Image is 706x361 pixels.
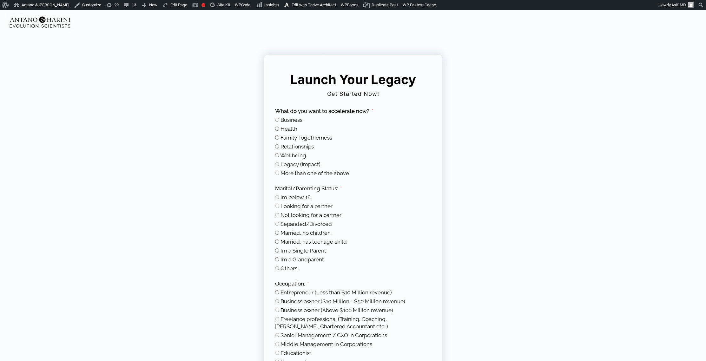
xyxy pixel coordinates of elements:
[275,195,279,199] input: I’m below 18
[280,143,314,150] span: Relationships
[275,185,342,192] label: Marital/Parenting Status:
[275,342,279,346] input: Middle Management in Corporations
[275,153,279,157] input: Wellbeing
[280,221,332,227] span: Separated/Divorced
[280,194,311,200] span: I’m below 18
[275,213,279,217] input: Not looking for a partner
[264,3,279,7] span: Insights
[280,289,392,296] span: Entrepreneur (Less than $10 Million revenue)
[275,127,279,131] input: Health
[280,212,341,218] span: Not looking for a partner
[275,162,279,166] input: Legacy (Impact)
[217,3,230,7] span: Site Kit
[280,117,302,123] span: Business
[280,170,349,176] span: More than one of the above
[275,144,279,148] input: Relationships
[280,161,320,167] span: Legacy (Impact)
[275,248,279,253] input: I’m a Single Parent
[275,351,279,355] input: Educationist
[280,126,297,132] span: Health
[280,341,372,347] span: Middle Management in Corporations
[671,3,686,7] span: Asif MD
[275,118,279,122] input: Business
[275,316,388,330] span: Freelance professional (Training, Coaching, [PERSON_NAME], Chartered Accountant etc. )
[275,299,279,303] input: Business owner ($10 Million - $50 Million revenue)
[275,290,279,294] input: Entrepreneur (Less than $10 Million revenue)
[280,203,333,209] span: Looking for a partner
[275,333,279,337] input: Senior Management / CXO in Corporations
[280,247,326,254] span: I’m a Single Parent
[275,171,279,175] input: More than one of the above
[275,280,309,287] label: Occupation:
[274,88,432,100] h2: Get Started Now!
[7,13,73,31] img: Evolution-Scientist (2)
[280,135,332,141] span: Family Togetherness
[287,72,419,88] h5: Launch Your Legacy
[275,108,373,115] label: What do you want to accelerate now?
[275,317,279,321] input: Freelance professional (Training, Coaching, Baker, Chartered Accountant etc. )
[280,298,405,305] span: Business owner ($10 Million - $50 Million revenue)
[280,239,347,245] span: Married, has teenage child
[280,152,306,159] span: Wellbeing
[280,350,311,356] span: Educationist
[280,265,297,272] span: Others
[275,257,279,261] input: I’m a Grandparent
[201,3,205,7] div: Focus keyphrase not set
[280,230,331,236] span: Married, no children
[275,135,279,140] input: Family Togetherness
[275,231,279,235] input: Married, no children
[275,240,279,244] input: Married, has teenage child
[275,222,279,226] input: Separated/Divorced
[275,266,279,270] input: Others
[275,204,279,208] input: Looking for a partner
[280,332,387,338] span: Senior Management / CXO in Corporations
[280,256,324,263] span: I’m a Grandparent
[280,307,393,313] span: Business owner (Above $100 Million revenue)
[275,308,279,312] input: Business owner (Above $100 Million revenue)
